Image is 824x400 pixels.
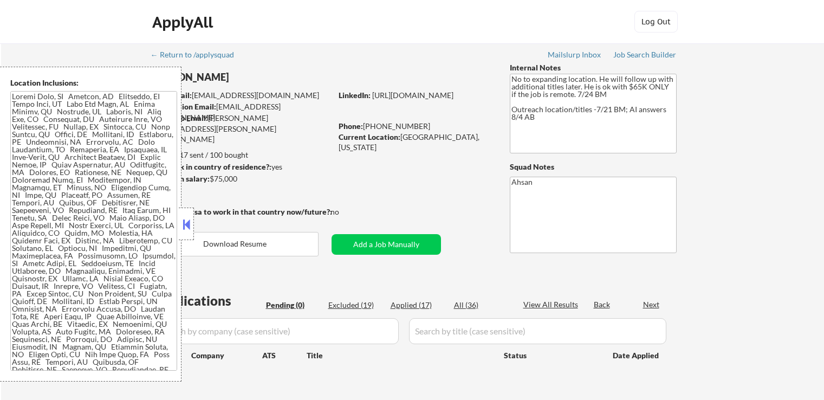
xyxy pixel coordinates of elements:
div: Title [307,350,494,361]
div: ATS [262,350,307,361]
strong: Will need Visa to work in that country now/future?: [152,207,332,216]
div: $75,000 [151,173,332,184]
div: [EMAIL_ADDRESS][DOMAIN_NAME] [152,90,332,101]
div: Status [504,345,597,365]
div: [GEOGRAPHIC_DATA], [US_STATE] [339,132,492,153]
div: Applied (17) [391,300,445,311]
div: Pending (0) [266,300,320,311]
div: Mailslurp Inbox [548,51,602,59]
div: [PERSON_NAME][EMAIL_ADDRESS][PERSON_NAME][DOMAIN_NAME] [152,113,332,145]
a: Mailslurp Inbox [548,50,602,61]
div: All (36) [454,300,508,311]
a: Job Search Builder [613,50,677,61]
input: Search by company (case sensitive) [155,318,399,344]
div: Date Applied [613,350,660,361]
div: Excluded (19) [328,300,382,311]
a: ← Return to /applysquad [151,50,244,61]
div: View All Results [523,299,581,310]
button: Download Resume [152,232,319,256]
div: [PHONE_NUMBER] [339,121,492,132]
div: Location Inclusions: [10,78,177,88]
button: Add a Job Manually [332,234,441,255]
div: Company [191,350,262,361]
strong: Phone: [339,121,363,131]
div: no [330,207,361,217]
div: Next [643,299,660,310]
div: Job Search Builder [613,51,677,59]
div: Applications [155,294,262,307]
div: Squad Notes [510,162,677,172]
div: 17 sent / 100 bought [151,150,332,160]
strong: LinkedIn: [339,91,371,100]
div: yes [151,162,328,172]
div: ← Return to /applysquad [151,51,244,59]
div: [PERSON_NAME] [152,70,374,84]
strong: Current Location: [339,132,400,141]
div: [EMAIL_ADDRESS][DOMAIN_NAME] [152,101,332,122]
div: ApplyAll [152,13,216,31]
input: Search by title (case sensitive) [409,318,666,344]
div: Back [594,299,611,310]
strong: Can work in country of residence?: [151,162,271,171]
a: [URL][DOMAIN_NAME] [372,91,453,100]
button: Log Out [634,11,678,33]
div: Internal Notes [510,62,677,73]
